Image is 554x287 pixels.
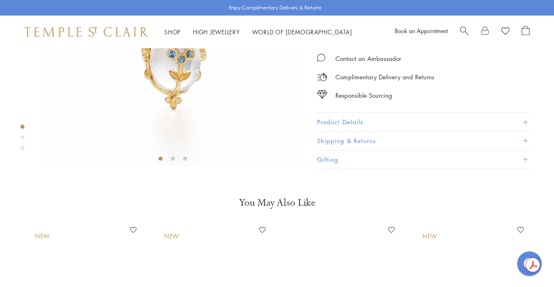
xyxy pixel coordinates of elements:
[317,54,325,62] img: MessageIcon-01_2.svg
[501,26,509,38] a: View Wishlist
[395,27,448,35] a: Book an Appointment
[317,90,327,99] img: icon_sourcing.svg
[513,249,546,279] iframe: Gorgias live chat messenger
[335,72,434,82] p: Complimentary Delivery and Returns
[193,28,240,36] a: High JewelleryHigh Jewellery
[229,4,322,12] p: Enjoy Complimentary Delivery & Returns
[317,132,529,150] button: Shipping & Returns
[164,232,179,241] div: New
[335,90,392,101] div: Responsible Sourcing
[422,232,437,241] div: New
[25,27,148,37] img: Temple St. Clair
[33,196,521,209] h3: You May Also Like
[164,28,181,36] a: ShopShop
[35,232,50,241] div: New
[20,123,25,157] div: Product gallery navigation
[317,113,529,131] button: Product Details
[460,26,469,38] a: Search
[522,26,529,38] a: Open Shopping Bag
[252,28,352,36] a: World of [DEMOGRAPHIC_DATA]World of [DEMOGRAPHIC_DATA]
[317,150,529,169] button: Gifting
[317,72,327,82] img: icon_delivery.svg
[164,27,352,37] nav: Main navigation
[335,54,401,64] div: Contact an Ambassador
